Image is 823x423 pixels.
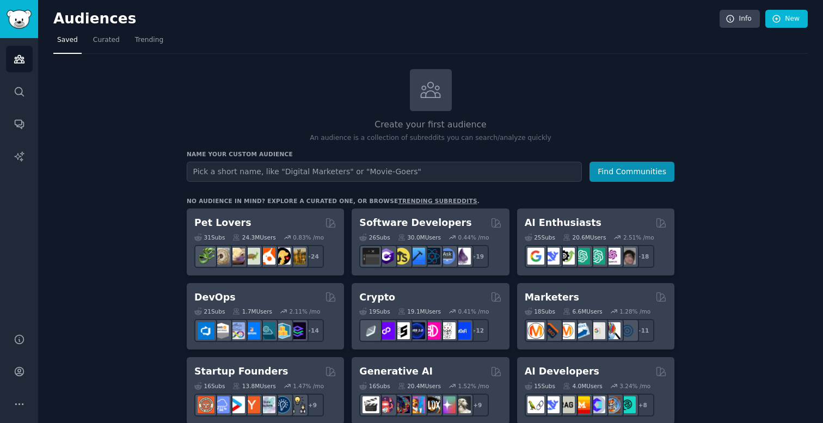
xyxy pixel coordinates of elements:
img: web3 [408,322,425,339]
img: Docker_DevOps [228,322,245,339]
div: + 8 [631,394,654,416]
img: reactnative [423,248,440,265]
img: dalle2 [378,396,395,413]
img: defi_ [454,322,471,339]
h2: Generative AI [359,365,433,378]
img: learnjavascript [393,248,410,265]
button: Find Communities [589,162,674,182]
img: MistralAI [573,396,590,413]
img: GummySearch logo [7,10,32,29]
img: OpenSourceAI [588,396,605,413]
div: 1.28 % /mo [619,308,650,315]
div: No audience in mind? Explore a curated one, or browse . [187,197,480,205]
div: 13.8M Users [232,382,275,390]
h2: Create your first audience [187,118,674,132]
img: ArtificalIntelligence [619,248,636,265]
img: software [363,248,379,265]
img: PetAdvice [274,248,291,265]
img: chatgpt_promptDesign [573,248,590,265]
img: OpenAIDev [604,248,621,265]
div: + 9 [466,394,489,416]
span: Trending [135,35,163,45]
img: aws_cdk [274,322,291,339]
div: 19 Sub s [359,308,390,315]
img: llmops [604,396,621,413]
h2: Marketers [525,291,579,304]
img: cockatiel [259,248,275,265]
img: DevOpsLinks [243,322,260,339]
img: AWS_Certified_Experts [213,322,230,339]
div: 26 Sub s [359,234,390,241]
img: SaaS [213,396,230,413]
div: 15 Sub s [525,382,555,390]
div: + 9 [301,394,324,416]
a: Curated [89,32,124,54]
div: 6.6M Users [563,308,603,315]
img: 0xPolygon [378,322,395,339]
div: + 24 [301,245,324,268]
div: + 18 [631,245,654,268]
h2: AI Developers [525,365,599,378]
img: iOSProgramming [408,248,425,265]
img: herpetology [198,248,214,265]
div: + 12 [466,319,489,342]
img: bigseo [543,322,560,339]
h3: Name your custom audience [187,150,674,158]
img: growmybusiness [289,396,306,413]
div: + 19 [466,245,489,268]
img: AskMarketing [558,322,575,339]
img: AItoolsCatalog [558,248,575,265]
div: 19.1M Users [398,308,441,315]
h2: Audiences [53,10,720,28]
h2: DevOps [194,291,236,304]
img: azuredevops [198,322,214,339]
div: 21 Sub s [194,308,225,315]
img: AIDevelopersSociety [619,396,636,413]
div: 20.4M Users [398,382,441,390]
img: Rag [558,396,575,413]
div: 25 Sub s [525,234,555,241]
img: chatgpt_prompts_ [588,248,605,265]
img: DeepSeek [543,248,560,265]
img: ycombinator [243,396,260,413]
div: 24.3M Users [232,234,275,241]
img: platformengineering [259,322,275,339]
div: 1.47 % /mo [293,382,324,390]
span: Saved [57,35,78,45]
img: csharp [378,248,395,265]
img: deepdream [393,396,410,413]
div: 2.11 % /mo [290,308,321,315]
div: + 14 [301,319,324,342]
div: 0.83 % /mo [293,234,324,241]
div: 3.24 % /mo [619,382,650,390]
img: LangChain [527,396,544,413]
p: An audience is a collection of subreddits you can search/analyze quickly [187,133,674,143]
img: indiehackers [259,396,275,413]
img: DeepSeek [543,396,560,413]
img: AskComputerScience [439,248,456,265]
div: 30.0M Users [398,234,441,241]
img: elixir [454,248,471,265]
input: Pick a short name, like "Digital Marketers" or "Movie-Goers" [187,162,582,182]
div: 18 Sub s [525,308,555,315]
div: 1.7M Users [232,308,272,315]
img: ethfinance [363,322,379,339]
img: EntrepreneurRideAlong [198,396,214,413]
img: OnlineMarketing [619,322,636,339]
h2: Software Developers [359,216,471,230]
a: New [765,10,808,28]
h2: Pet Lovers [194,216,251,230]
img: content_marketing [527,322,544,339]
div: 0.41 % /mo [458,308,489,315]
div: 16 Sub s [194,382,225,390]
div: 16 Sub s [359,382,390,390]
img: ethstaker [393,322,410,339]
img: starryai [439,396,456,413]
img: Entrepreneurship [274,396,291,413]
img: sdforall [408,396,425,413]
span: Curated [93,35,120,45]
a: trending subreddits [398,198,477,204]
div: 4.0M Users [563,382,603,390]
img: defiblockchain [423,322,440,339]
img: googleads [588,322,605,339]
